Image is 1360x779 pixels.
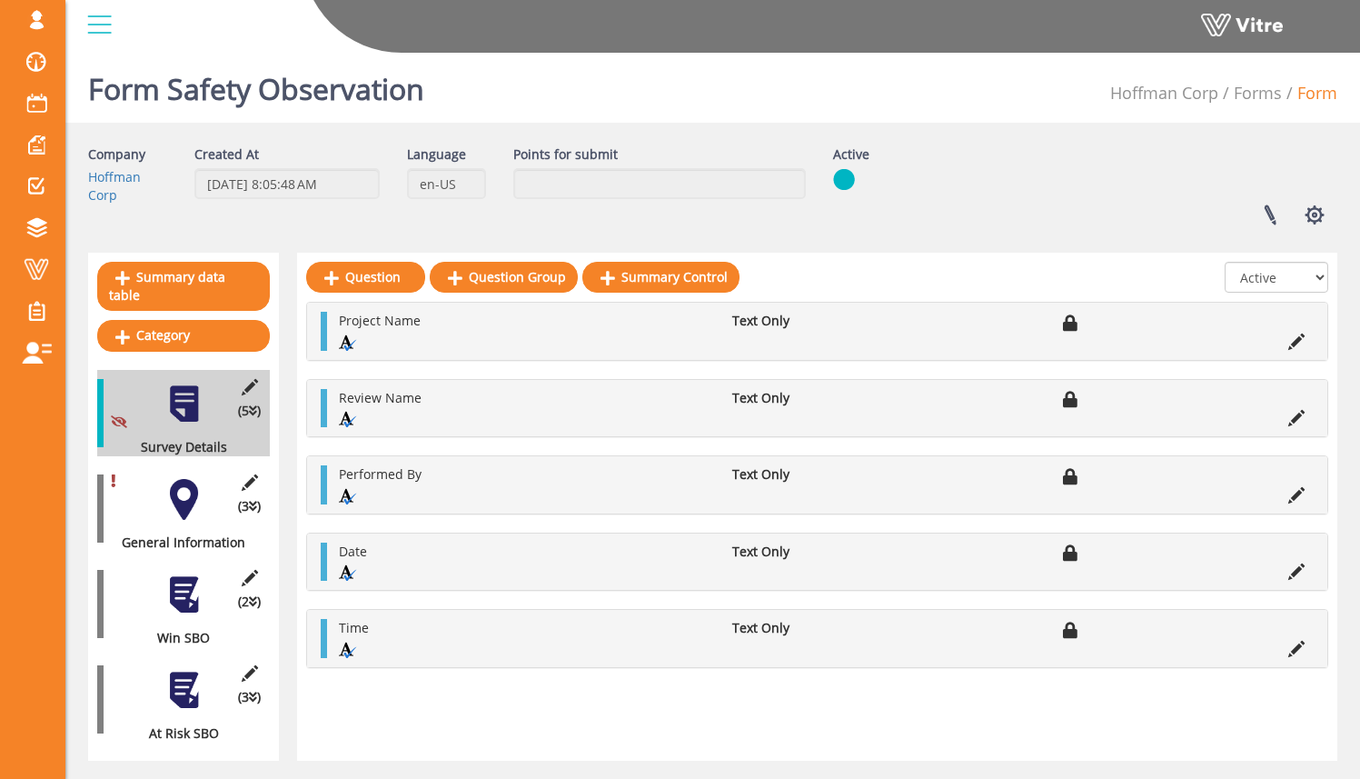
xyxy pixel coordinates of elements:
[339,389,422,406] span: Review Name
[723,619,870,637] li: Text Only
[1282,82,1337,105] li: Form
[339,543,367,560] span: Date
[238,402,261,420] span: (5 )
[513,145,618,164] label: Points for submit
[339,312,421,329] span: Project Name
[238,593,261,611] span: (2 )
[1234,82,1282,104] a: Forms
[430,262,578,293] a: Question Group
[723,543,870,561] li: Text Only
[582,262,740,293] a: Summary Control
[97,438,256,456] div: Survey Details
[194,145,259,164] label: Created At
[88,45,424,123] h1: Form Safety Observation
[238,497,261,515] span: (3 )
[339,619,369,636] span: Time
[238,688,261,706] span: (3 )
[97,534,256,552] div: General Information
[723,312,870,330] li: Text Only
[97,262,270,311] a: Summary data table
[833,168,855,191] img: yes
[88,168,141,204] a: Hoffman Corp
[339,465,422,483] span: Performed By
[1110,82,1218,104] span: 210
[833,145,869,164] label: Active
[723,389,870,407] li: Text Only
[306,262,425,293] a: Question
[723,465,870,484] li: Text Only
[407,145,466,164] label: Language
[97,724,256,743] div: At Risk SBO
[97,320,270,351] a: Category
[97,629,256,647] div: Win SBO
[88,145,145,164] label: Company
